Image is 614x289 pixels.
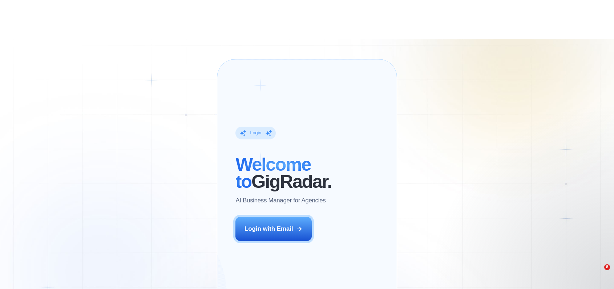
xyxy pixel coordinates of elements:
[250,130,262,136] div: Login
[235,154,311,191] span: Welcome to
[604,264,610,270] span: 8
[245,225,293,233] div: Login with Email
[589,264,607,282] iframe: Intercom live chat
[235,196,326,205] p: AI Business Manager for Agencies
[235,156,331,190] h2: ‍ GigRadar.
[235,217,311,241] button: Login with Email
